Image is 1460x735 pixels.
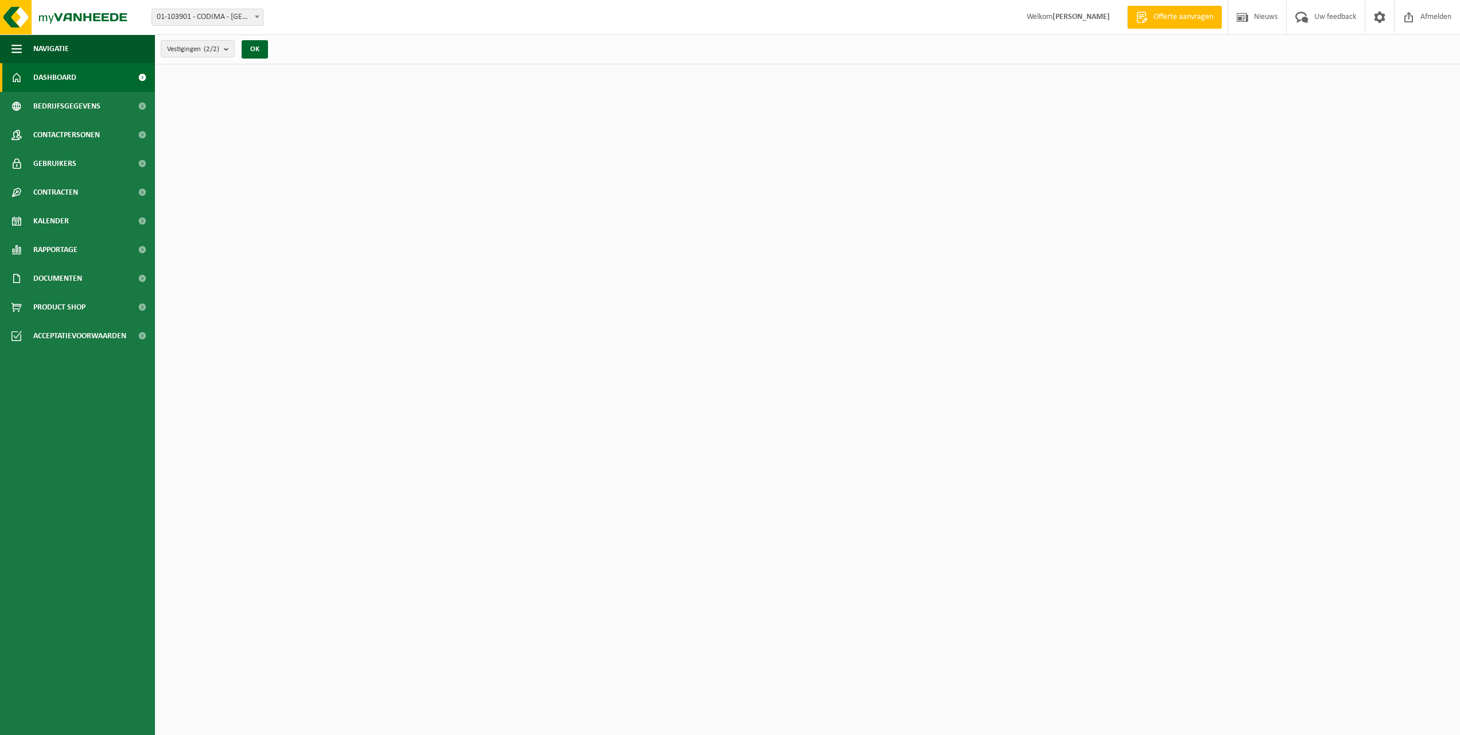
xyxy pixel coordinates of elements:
[33,149,76,178] span: Gebruikers
[152,9,263,25] span: 01-103901 - CODIMA - GENT
[33,121,100,149] span: Contactpersonen
[33,322,126,350] span: Acceptatievoorwaarden
[33,178,78,207] span: Contracten
[167,41,219,58] span: Vestigingen
[1151,11,1216,23] span: Offerte aanvragen
[33,293,86,322] span: Product Shop
[33,34,69,63] span: Navigatie
[161,40,235,57] button: Vestigingen(2/2)
[1127,6,1222,29] a: Offerte aanvragen
[33,92,100,121] span: Bedrijfsgegevens
[152,9,263,26] span: 01-103901 - CODIMA - GENT
[33,264,82,293] span: Documenten
[242,40,268,59] button: OK
[1053,13,1110,21] strong: [PERSON_NAME]
[33,235,77,264] span: Rapportage
[33,63,76,92] span: Dashboard
[204,45,219,53] count: (2/2)
[33,207,69,235] span: Kalender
